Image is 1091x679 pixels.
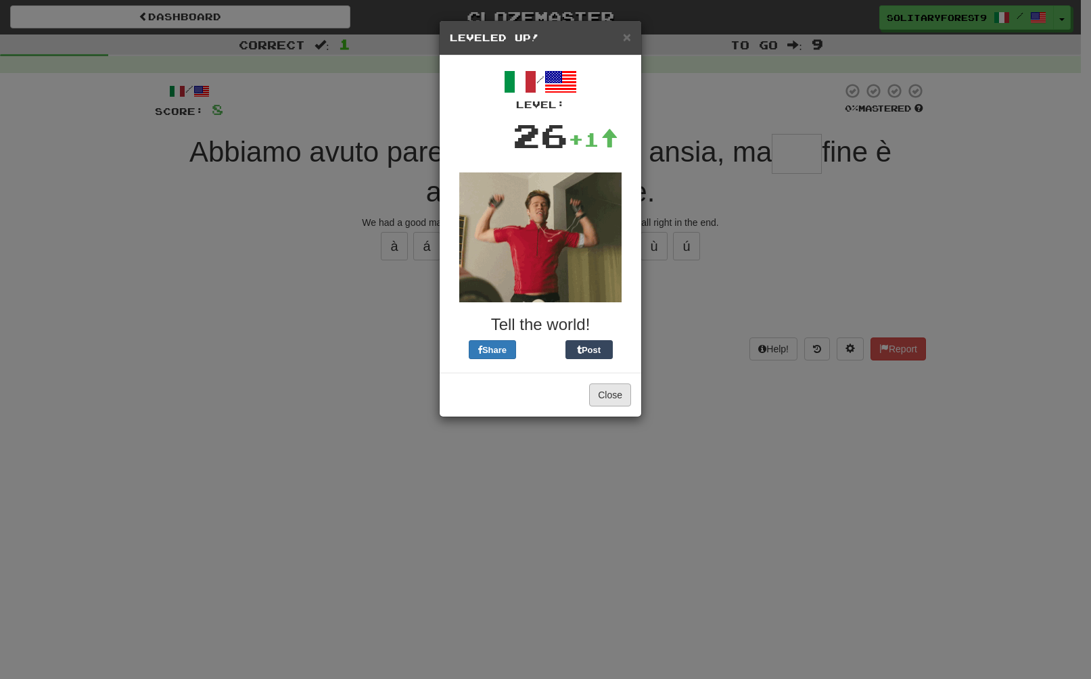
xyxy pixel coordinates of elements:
[623,30,631,44] button: Close
[589,383,631,406] button: Close
[450,98,631,112] div: Level:
[469,340,516,359] button: Share
[459,172,622,302] img: brad-pitt-eabb8484b0e72233b60fc33baaf1d28f9aa3c16dec737e05e85ed672bd245bc1.gif
[565,340,613,359] button: Post
[568,126,618,153] div: +1
[450,31,631,45] h5: Leveled Up!
[513,112,568,159] div: 26
[450,66,631,112] div: /
[623,29,631,45] span: ×
[516,340,565,359] iframe: X Post Button
[450,316,631,333] h3: Tell the world!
